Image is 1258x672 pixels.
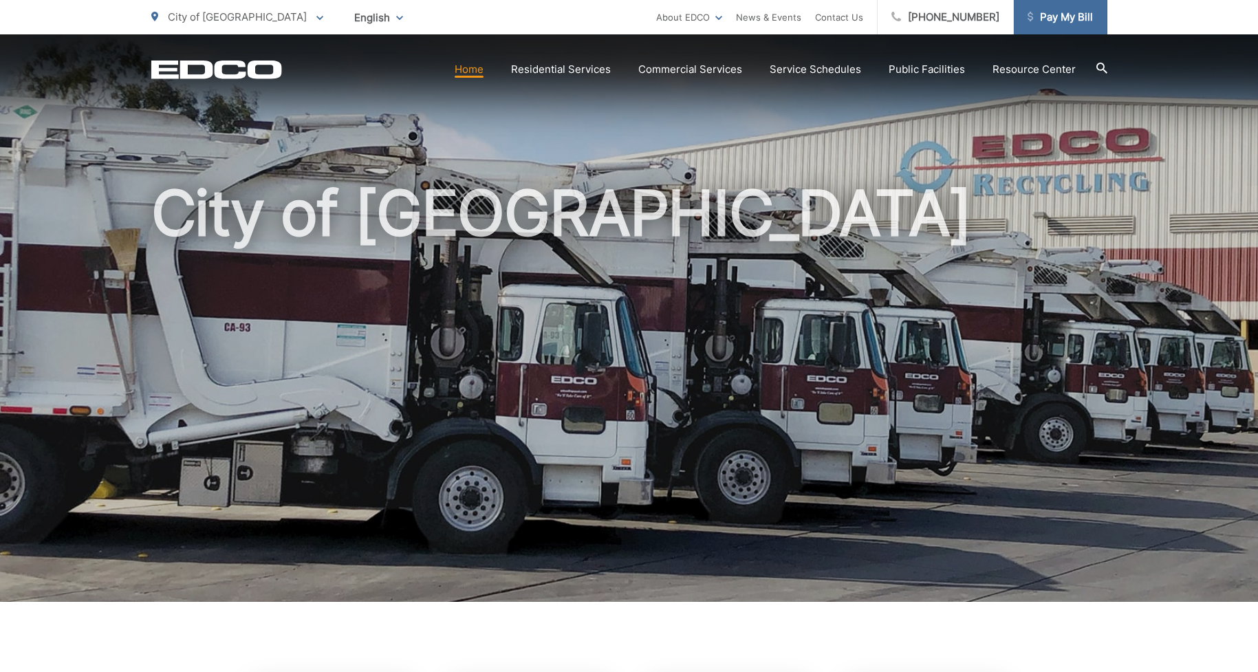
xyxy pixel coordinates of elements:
a: Service Schedules [770,61,861,78]
a: Contact Us [815,9,863,25]
span: English [344,6,413,30]
span: City of [GEOGRAPHIC_DATA] [168,10,307,23]
h1: City of [GEOGRAPHIC_DATA] [151,179,1107,614]
a: Resource Center [993,61,1076,78]
span: Pay My Bill [1028,9,1093,25]
a: Public Facilities [889,61,965,78]
a: Residential Services [511,61,611,78]
a: Home [455,61,484,78]
a: About EDCO [656,9,722,25]
a: News & Events [736,9,801,25]
a: Commercial Services [638,61,742,78]
a: EDCD logo. Return to the homepage. [151,60,282,79]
